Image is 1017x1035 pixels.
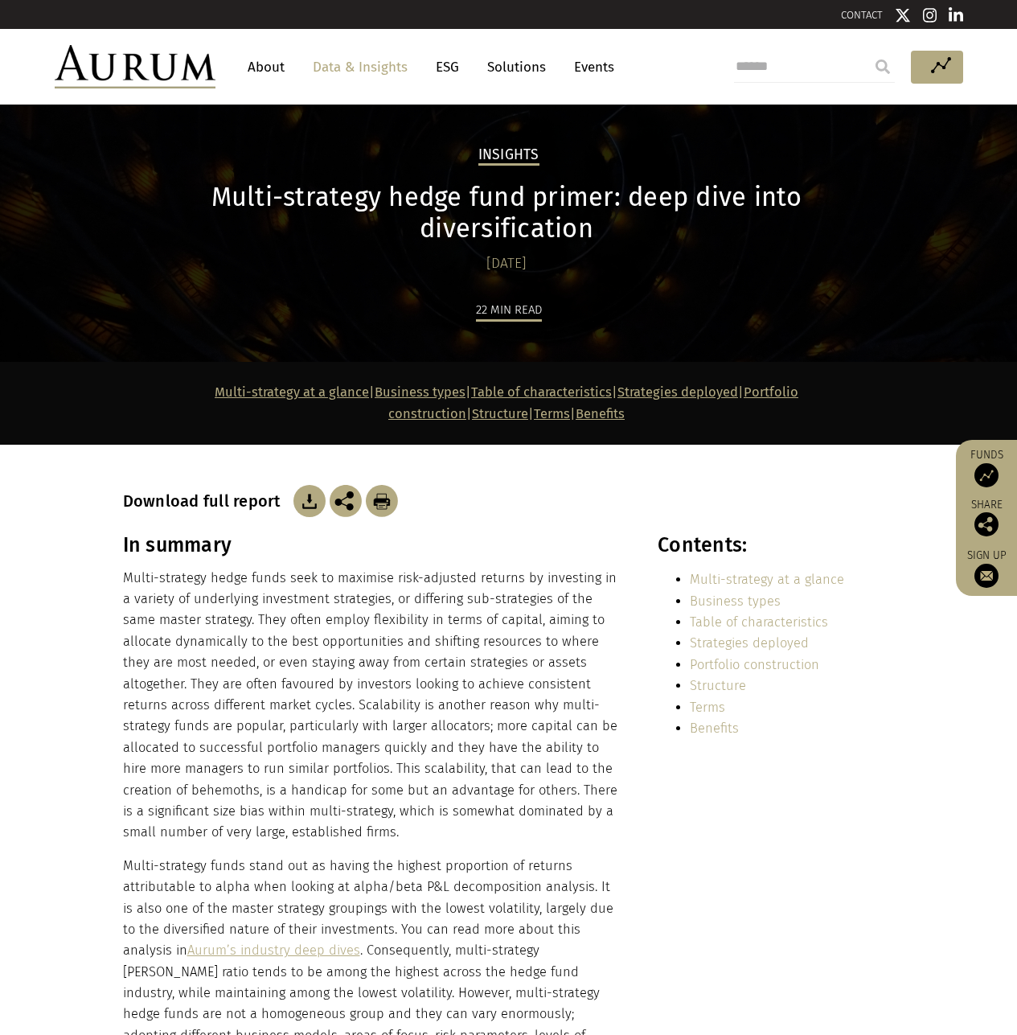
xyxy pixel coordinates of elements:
[964,499,1009,536] div: Share
[566,52,614,82] a: Events
[123,182,891,244] h1: Multi-strategy hedge fund primer: deep dive into diversification
[123,491,289,511] h3: Download full report
[690,593,781,609] a: Business types
[534,406,570,421] a: Terms
[479,52,554,82] a: Solutions
[305,52,416,82] a: Data & Insights
[471,384,612,400] a: Table of characteristics
[690,700,725,715] a: Terms
[476,300,542,322] div: 22 min read
[123,533,623,557] h3: In summary
[949,7,963,23] img: Linkedin icon
[974,564,999,588] img: Sign up to our newsletter
[330,485,362,517] img: Share this post
[375,384,465,400] a: Business types
[867,51,899,83] input: Submit
[123,253,891,275] div: [DATE]
[123,568,623,844] p: Multi-strategy hedge funds seek to maximise risk-adjusted returns by investing in a variety of un...
[690,572,844,587] a: Multi-strategy at a glance
[187,943,360,958] a: Aurum’s industry deep dives
[658,533,890,557] h3: Contents:
[964,448,1009,487] a: Funds
[570,406,576,421] strong: |
[690,678,746,693] a: Structure
[690,657,819,672] a: Portfolio construction
[964,548,1009,588] a: Sign up
[576,406,625,421] a: Benefits
[617,384,738,400] a: Strategies deployed
[366,485,398,517] img: Download Article
[478,146,539,166] h2: Insights
[215,384,798,421] strong: | | | | | |
[690,614,828,630] a: Table of characteristics
[428,52,467,82] a: ESG
[55,45,215,88] img: Aurum
[472,406,528,421] a: Structure
[240,52,293,82] a: About
[690,635,809,651] a: Strategies deployed
[923,7,937,23] img: Instagram icon
[841,9,883,21] a: CONTACT
[974,512,999,536] img: Share this post
[293,485,326,517] img: Download Article
[690,721,739,736] a: Benefits
[974,463,999,487] img: Access Funds
[895,7,911,23] img: Twitter icon
[215,384,369,400] a: Multi-strategy at a glance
